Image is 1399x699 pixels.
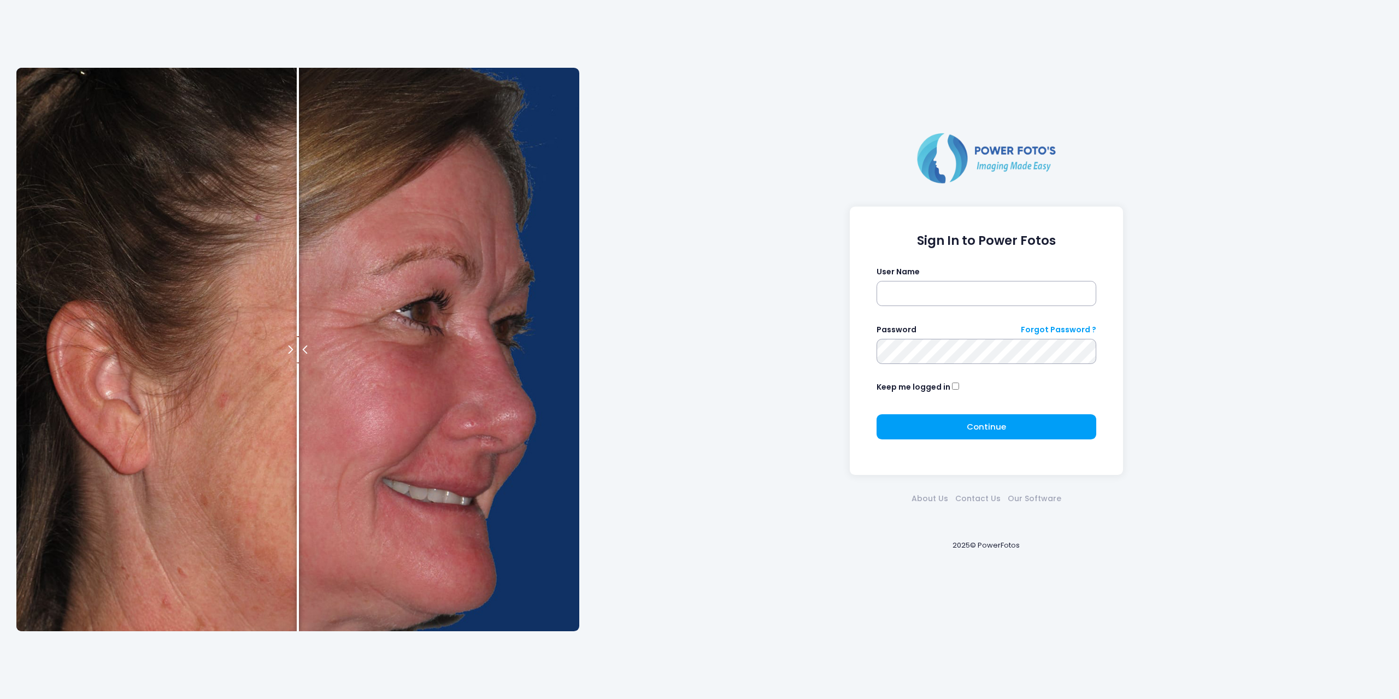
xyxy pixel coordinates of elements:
[877,233,1097,248] h1: Sign In to Power Fotos
[877,414,1097,439] button: Continue
[877,381,950,393] label: Keep me logged in
[908,493,951,504] a: About Us
[590,522,1383,568] div: 2025© PowerFotos
[1004,493,1065,504] a: Our Software
[951,493,1004,504] a: Contact Us
[877,324,916,336] label: Password
[913,131,1060,185] img: Logo
[967,421,1006,432] span: Continue
[1021,324,1096,336] a: Forgot Password ?
[877,266,920,278] label: User Name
